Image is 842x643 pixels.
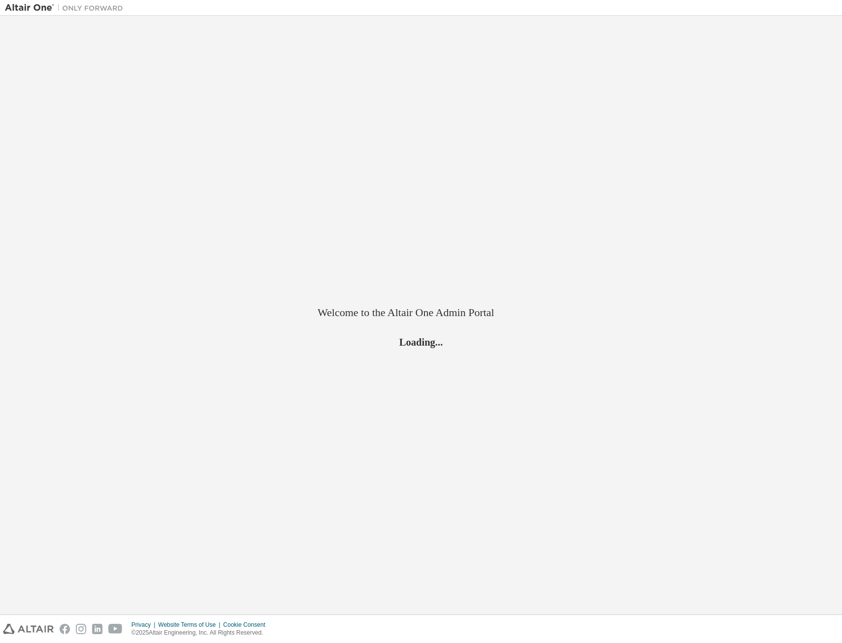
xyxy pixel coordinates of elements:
[318,306,524,320] h2: Welcome to the Altair One Admin Portal
[318,336,524,349] h2: Loading...
[60,624,70,634] img: facebook.svg
[108,624,123,634] img: youtube.svg
[131,629,271,637] p: © 2025 Altair Engineering, Inc. All Rights Reserved.
[158,621,223,629] div: Website Terms of Use
[76,624,86,634] img: instagram.svg
[131,621,158,629] div: Privacy
[223,621,271,629] div: Cookie Consent
[3,624,54,634] img: altair_logo.svg
[92,624,102,634] img: linkedin.svg
[5,3,128,13] img: Altair One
